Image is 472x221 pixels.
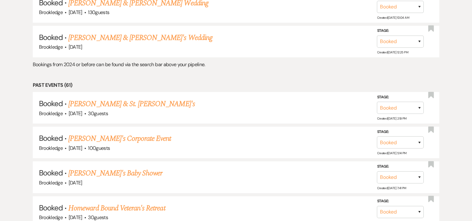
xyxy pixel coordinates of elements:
[39,179,63,186] span: Brookledge
[39,99,63,108] span: Booked
[39,44,63,50] span: Brookledge
[33,61,440,69] p: Bookings from 2024 or before can be found via the search bar above your pipeline.
[68,98,195,110] a: [PERSON_NAME] & St. [PERSON_NAME]'s
[68,133,171,144] a: [PERSON_NAME]'s Corporate Event
[377,163,424,170] label: Stage:
[377,27,424,34] label: Stage:
[88,9,109,16] span: 130 guests
[68,168,162,179] a: [PERSON_NAME]'s Baby Shower
[39,32,63,42] span: Booked
[69,214,82,221] span: [DATE]
[39,9,63,16] span: Brookledge
[69,110,82,117] span: [DATE]
[377,198,424,205] label: Stage:
[377,116,406,120] span: Created: [DATE] 2:19 PM
[39,168,63,178] span: Booked
[88,145,110,151] span: 100 guests
[88,110,108,117] span: 30 guests
[377,129,424,135] label: Stage:
[39,110,63,117] span: Brookledge
[68,203,165,214] a: Homeward Bound Veteran's Retreat
[88,214,108,221] span: 30 guests
[377,151,406,155] span: Created: [DATE] 5:14 PM
[69,145,82,151] span: [DATE]
[68,32,212,43] a: [PERSON_NAME] & [PERSON_NAME]'s Wedding
[377,94,424,101] label: Stage:
[377,16,409,20] span: Created: [DATE] 10:04 AM
[39,145,63,151] span: Brookledge
[69,44,82,50] span: [DATE]
[377,186,406,190] span: Created: [DATE] 7:41 PM
[39,133,63,143] span: Booked
[39,214,63,221] span: Brookledge
[69,9,82,16] span: [DATE]
[33,81,440,89] li: Past Events (61)
[377,50,408,54] span: Created: [DATE] 12:25 PM
[69,179,82,186] span: [DATE]
[39,203,63,213] span: Booked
